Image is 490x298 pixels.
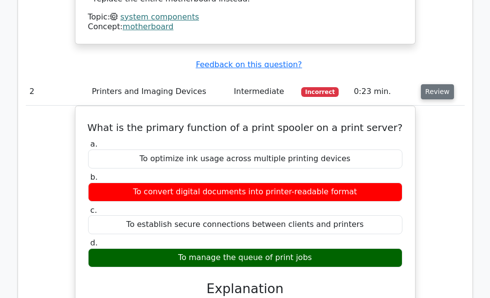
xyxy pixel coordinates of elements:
div: To manage the queue of print jobs [88,248,402,267]
h3: Explanation [94,281,397,297]
button: Review [421,84,454,99]
td: Printers and Imaging Devices [88,78,230,106]
span: d. [91,238,98,247]
div: Topic: [88,12,402,22]
a: motherboard [123,22,173,31]
span: c. [91,205,97,215]
div: To convert digital documents into printer-readable format [88,183,402,202]
td: 2 [26,78,88,106]
h5: What is the primary function of a print spooler on a print server? [87,122,403,133]
span: a. [91,139,98,149]
span: Incorrect [301,87,339,97]
div: To establish secure connections between clients and printers [88,215,402,234]
span: b. [91,172,98,182]
td: 0:23 min. [350,78,417,106]
a: system components [120,12,199,21]
td: Intermediate [230,78,298,106]
div: Concept: [88,22,402,32]
div: To optimize ink usage across multiple printing devices [88,149,402,168]
a: Feedback on this question? [196,60,302,69]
